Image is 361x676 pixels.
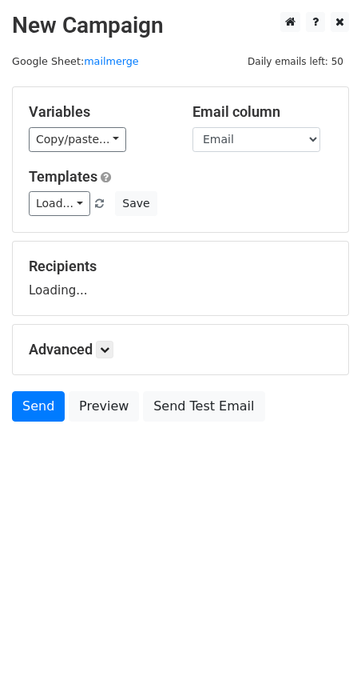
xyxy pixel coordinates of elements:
[29,191,90,216] a: Load...
[29,258,332,299] div: Loading...
[281,599,361,676] iframe: Chat Widget
[29,127,126,152] a: Copy/paste...
[192,103,332,121] h5: Email column
[29,168,97,185] a: Templates
[115,191,157,216] button: Save
[143,391,264,422] a: Send Test Email
[12,391,65,422] a: Send
[12,55,139,67] small: Google Sheet:
[29,341,332,358] h5: Advanced
[12,12,349,39] h2: New Campaign
[29,103,169,121] h5: Variables
[69,391,139,422] a: Preview
[242,55,349,67] a: Daily emails left: 50
[242,53,349,70] span: Daily emails left: 50
[84,55,139,67] a: mailmerge
[29,258,332,275] h5: Recipients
